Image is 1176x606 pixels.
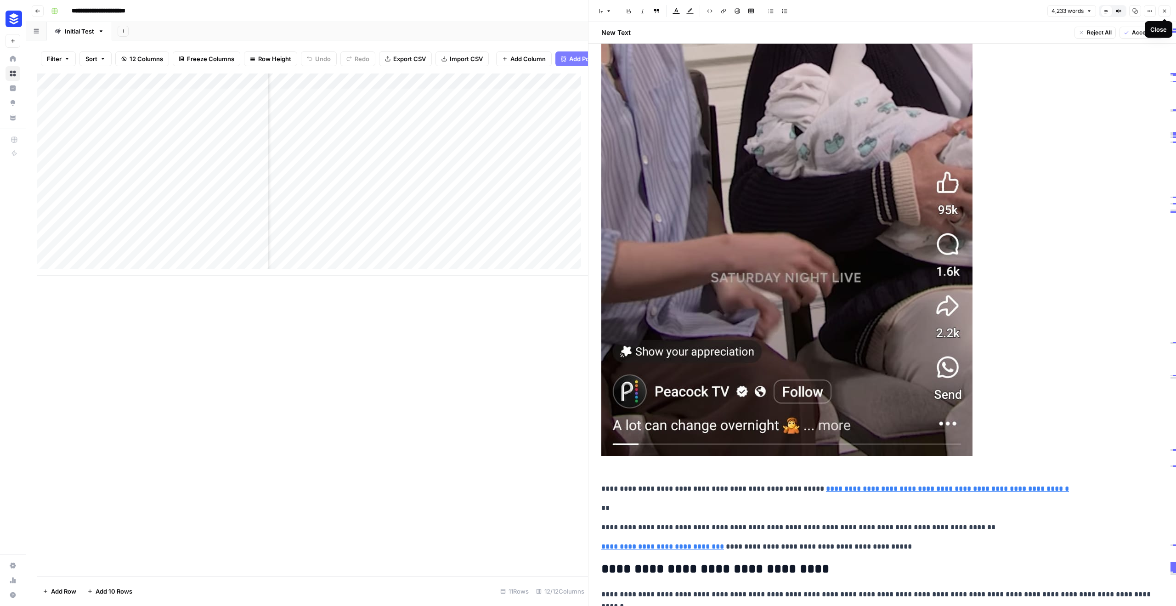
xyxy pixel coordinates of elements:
span: Freeze Columns [187,54,234,63]
button: Help + Support [6,588,20,602]
span: Sort [85,54,97,63]
span: 4,233 words [1052,7,1084,15]
button: Import CSV [435,51,489,66]
span: Redo [355,54,369,63]
span: Add 10 Rows [96,587,132,596]
a: Opportunities [6,96,20,110]
a: Insights [6,81,20,96]
span: Add Power Agent [569,54,619,63]
span: Filter [47,54,62,63]
span: 12 Columns [130,54,163,63]
a: Your Data [6,110,20,125]
button: Add Power Agent [555,51,625,66]
button: Sort [79,51,112,66]
span: Accept All [1132,28,1159,37]
div: 11 Rows [497,584,532,599]
span: Add Column [510,54,546,63]
h2: New Text [601,28,631,37]
button: Accept All [1119,27,1163,39]
a: Settings [6,558,20,573]
button: Reject All [1074,27,1116,39]
button: Filter [41,51,76,66]
span: Import CSV [450,54,483,63]
button: Row Height [244,51,297,66]
a: Browse [6,66,20,81]
img: Buffer Logo [6,11,22,27]
span: Undo [315,54,331,63]
a: Usage [6,573,20,588]
button: Add Row [37,584,82,599]
button: Undo [301,51,337,66]
span: Export CSV [393,54,426,63]
button: Add Column [496,51,552,66]
button: Workspace: Buffer [6,7,20,30]
div: 12/12 Columns [532,584,588,599]
a: Home [6,51,20,66]
span: Reject All [1087,28,1112,37]
div: Close [1150,25,1167,34]
button: 12 Columns [115,51,169,66]
button: Add 10 Rows [82,584,138,599]
button: Freeze Columns [173,51,240,66]
div: Initial Test [65,27,94,36]
button: Redo [340,51,375,66]
button: Export CSV [379,51,432,66]
span: Row Height [258,54,291,63]
span: Add Row [51,587,76,596]
button: 4,233 words [1047,5,1096,17]
a: Initial Test [47,22,112,40]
